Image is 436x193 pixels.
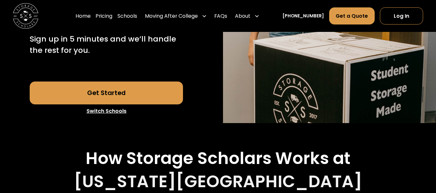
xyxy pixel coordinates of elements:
p: Sign up in 5 minutes and we’ll handle the rest for you. [30,33,183,56]
div: Moving After College [145,12,198,20]
a: Home [76,7,91,25]
a: Get Started [30,82,183,104]
a: Log In [380,7,423,24]
a: Schools [117,7,137,25]
div: About [232,7,262,25]
div: Moving After College [142,7,209,25]
a: Switch Schools [30,104,183,118]
h2: [US_STATE][GEOGRAPHIC_DATA] [74,172,362,192]
a: FAQs [214,7,227,25]
a: [PHONE_NUMBER] [282,13,324,19]
div: About [235,12,250,20]
img: Storage Scholars main logo [13,3,38,29]
h2: How Storage Scholars Works at [86,149,350,169]
a: Get a Quote [329,7,375,24]
a: Pricing [96,7,112,25]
